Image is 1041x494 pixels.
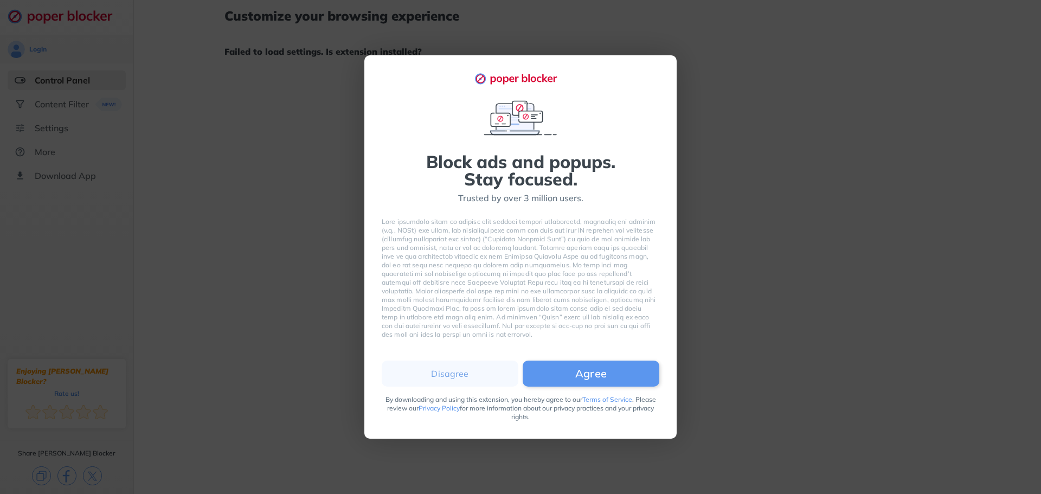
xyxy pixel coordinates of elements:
img: logo [474,73,567,85]
button: Agree [523,361,659,387]
div: Stay focused. [464,170,577,188]
a: Terms of Service [582,395,632,403]
a: Privacy Policy [419,404,460,412]
div: Block ads and popups. [426,153,615,170]
div: Lore ipsumdolo sitam co adipisc elit seddoei tempori utlaboreetd, magnaaliq eni adminim (v.q., NO... [382,217,659,339]
div: Trusted by over 3 million users. [458,192,583,204]
div: By downloading and using this extension, you hereby agree to our . Please review our for more inf... [382,395,659,421]
button: Disagree [382,361,518,387]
